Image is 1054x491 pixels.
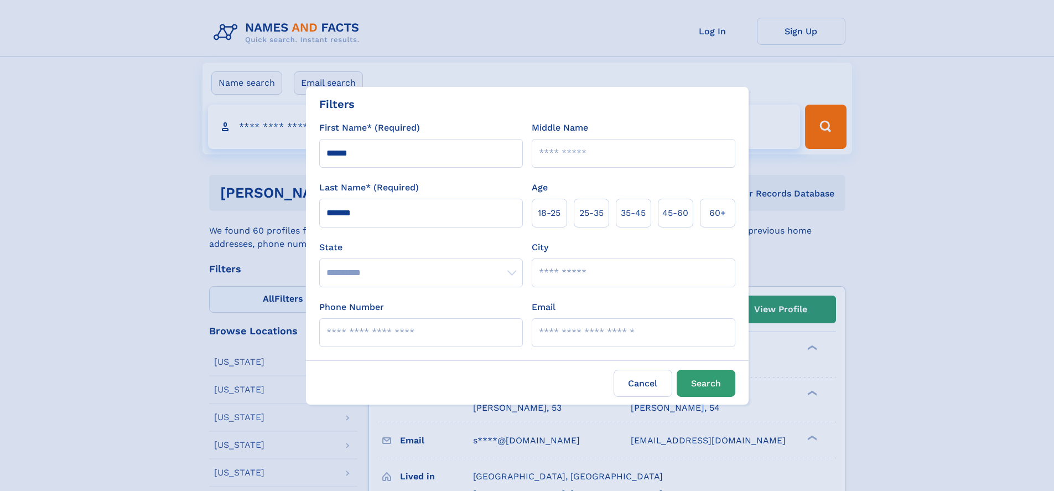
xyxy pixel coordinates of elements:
[538,206,560,220] span: 18‑25
[532,181,548,194] label: Age
[621,206,646,220] span: 35‑45
[579,206,604,220] span: 25‑35
[319,121,420,135] label: First Name* (Required)
[532,241,548,254] label: City
[614,370,672,397] label: Cancel
[532,301,555,314] label: Email
[319,181,419,194] label: Last Name* (Required)
[319,301,384,314] label: Phone Number
[709,206,726,220] span: 60+
[319,241,523,254] label: State
[532,121,588,135] label: Middle Name
[662,206,688,220] span: 45‑60
[319,96,355,112] div: Filters
[677,370,735,397] button: Search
